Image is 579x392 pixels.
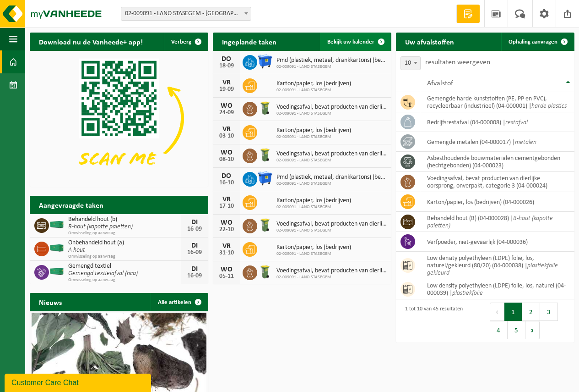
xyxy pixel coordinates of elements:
span: 02-009091 - LANO STASEGEM [276,204,351,210]
td: bedrijfsrestafval (04-000008) | [420,112,574,132]
span: Karton/papier, los (bedrijven) [276,244,351,251]
img: Download de VHEPlus App [30,51,208,185]
span: Karton/papier, los (bedrijven) [276,127,351,134]
td: karton/papier, los (bedrijven) (04-000026) [420,192,574,212]
img: WB-0140-HPE-GN-50 [257,147,273,163]
h2: Download nu de Vanheede+ app! [30,33,152,50]
span: Pmd (plastiek, metaal, drankkartons) (bedrijven) [276,57,387,64]
h2: Nieuws [30,293,71,311]
div: 16-09 [185,273,204,279]
span: Ophaling aanvragen [509,39,557,45]
div: 19-09 [217,86,236,93]
span: 02-009091 - LANO STASEGEM [276,181,387,187]
div: 22-10 [217,226,236,233]
span: 02-009091 - LANO STASEGEM [276,251,351,257]
span: Karton/papier, los (bedrijven) [276,80,351,88]
span: 02-009091 - LANO STASEGEM [276,228,387,233]
div: WO [217,102,236,110]
div: 16-10 [217,180,236,186]
i: metalen [515,139,536,146]
i: B-hout (kapotte paletten) [68,223,133,230]
img: HK-XC-40-GN-00 [49,244,65,252]
i: B-hout (kapotte paletten) [427,215,553,229]
td: gemengde harde kunststoffen (PE, PP en PVC), recycleerbaar (industrieel) (04-000001) | [420,92,574,112]
i: plastiekfolie gekleurd [427,262,558,276]
span: Karton/papier, los (bedrijven) [276,197,351,204]
span: 02-009091 - LANO STASEGEM - HARELBEKE [121,7,251,21]
td: verfpoeder, niet-gevaarlijk (04-000036) [420,232,574,252]
button: 1 [504,303,522,321]
span: 02-009091 - LANO STASEGEM - HARELBEKE [121,7,251,20]
img: HK-XC-40-GN-00 [49,267,65,276]
label: resultaten weergeven [425,59,490,66]
span: Pmd (plastiek, metaal, drankkartons) (bedrijven) [276,174,387,181]
span: Omwisseling op aanvraag [68,254,181,259]
div: 16-09 [185,249,204,256]
td: behandeld hout (B) (04-000028) | [420,212,574,232]
a: Bekijk uw kalender [320,33,390,51]
button: 3 [540,303,558,321]
span: Verberg [171,39,191,45]
div: DI [185,219,204,226]
span: 02-009091 - LANO STASEGEM [276,88,351,93]
td: gemengde metalen (04-000017) | [420,132,574,152]
button: Previous [490,303,504,321]
button: 4 [490,321,508,339]
td: voedingsafval, bevat producten van dierlijke oorsprong, onverpakt, categorie 3 (04-000024) [420,172,574,192]
div: DI [185,242,204,249]
span: Gemengd textiel [68,263,181,270]
div: 16-09 [185,226,204,232]
div: VR [217,243,236,250]
div: DO [217,172,236,180]
h2: Aangevraagde taken [30,196,113,214]
div: 17-10 [217,203,236,210]
img: WB-1100-HPE-BE-01 [257,171,273,186]
button: 2 [522,303,540,321]
i: plastiekfolie [452,290,483,297]
span: Voedingsafval, bevat producten van dierlijke oorsprong, onverpakt, categorie 3 [276,221,387,228]
div: 24-09 [217,110,236,116]
button: 5 [508,321,525,339]
div: 31-10 [217,250,236,256]
span: 02-009091 - LANO STASEGEM [276,111,387,116]
img: WB-0140-HPE-GN-50 [257,217,273,233]
iframe: chat widget [5,372,153,392]
a: Alle artikelen [151,293,207,311]
span: Onbehandeld hout (a) [68,239,181,247]
i: Gemengd textielafval (hca) [68,270,138,277]
div: 03-10 [217,133,236,139]
img: WB-1100-HPE-BE-01 [257,54,273,69]
div: VR [217,196,236,203]
div: VR [217,79,236,86]
h2: Uw afvalstoffen [396,33,463,50]
img: HK-XC-40-GN-00 [49,221,65,229]
div: WO [217,219,236,226]
span: Voedingsafval, bevat producten van dierlijke oorsprong, onverpakt, categorie 3 [276,104,387,111]
h2: Ingeplande taken [213,33,286,50]
button: Verberg [164,33,207,51]
i: restafval [505,119,528,126]
span: 10 [400,56,421,70]
span: Omwisseling op aanvraag [68,277,181,283]
td: asbesthoudende bouwmaterialen cementgebonden (hechtgebonden) (04-000023) [420,152,574,172]
span: Voedingsafval, bevat producten van dierlijke oorsprong, onverpakt, categorie 3 [276,267,387,275]
span: Omwisseling op aanvraag [68,231,181,236]
span: Bekijk uw kalender [327,39,374,45]
button: Next [525,321,540,339]
img: WB-0140-HPE-GN-50 [257,100,273,116]
span: 02-009091 - LANO STASEGEM [276,134,351,140]
i: harde plastics [531,103,567,110]
span: Voedingsafval, bevat producten van dierlijke oorsprong, onverpakt, categorie 3 [276,150,387,158]
span: 02-009091 - LANO STASEGEM [276,275,387,280]
span: Behandeld hout (b) [68,216,181,223]
span: 10 [401,57,420,70]
div: WO [217,266,236,273]
span: Afvalstof [427,80,453,87]
span: 02-009091 - LANO STASEGEM [276,64,387,70]
div: 08-10 [217,156,236,163]
a: Ophaling aanvragen [501,33,574,51]
span: 02-009091 - LANO STASEGEM [276,158,387,163]
div: 1 tot 10 van 45 resultaten [400,302,463,340]
div: 18-09 [217,63,236,69]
